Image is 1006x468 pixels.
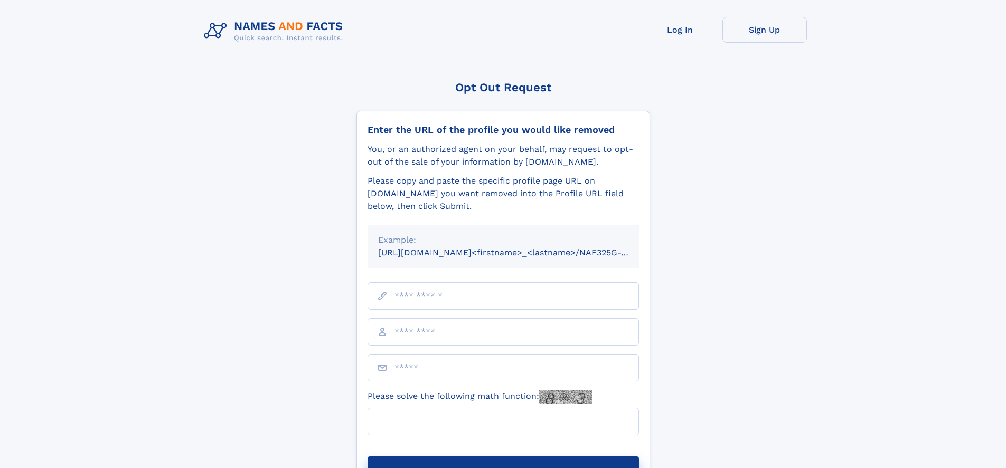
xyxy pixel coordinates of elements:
[378,247,659,257] small: [URL][DOMAIN_NAME]<firstname>_<lastname>/NAF325G-xxxxxxxx
[356,81,650,94] div: Opt Out Request
[200,17,352,45] img: Logo Names and Facts
[368,175,639,213] div: Please copy and paste the specific profile page URL on [DOMAIN_NAME] you want removed into the Pr...
[638,17,722,43] a: Log In
[368,143,639,168] div: You, or an authorized agent on your behalf, may request to opt-out of the sale of your informatio...
[378,234,628,246] div: Example:
[722,17,807,43] a: Sign Up
[368,390,592,404] label: Please solve the following math function:
[368,124,639,136] div: Enter the URL of the profile you would like removed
